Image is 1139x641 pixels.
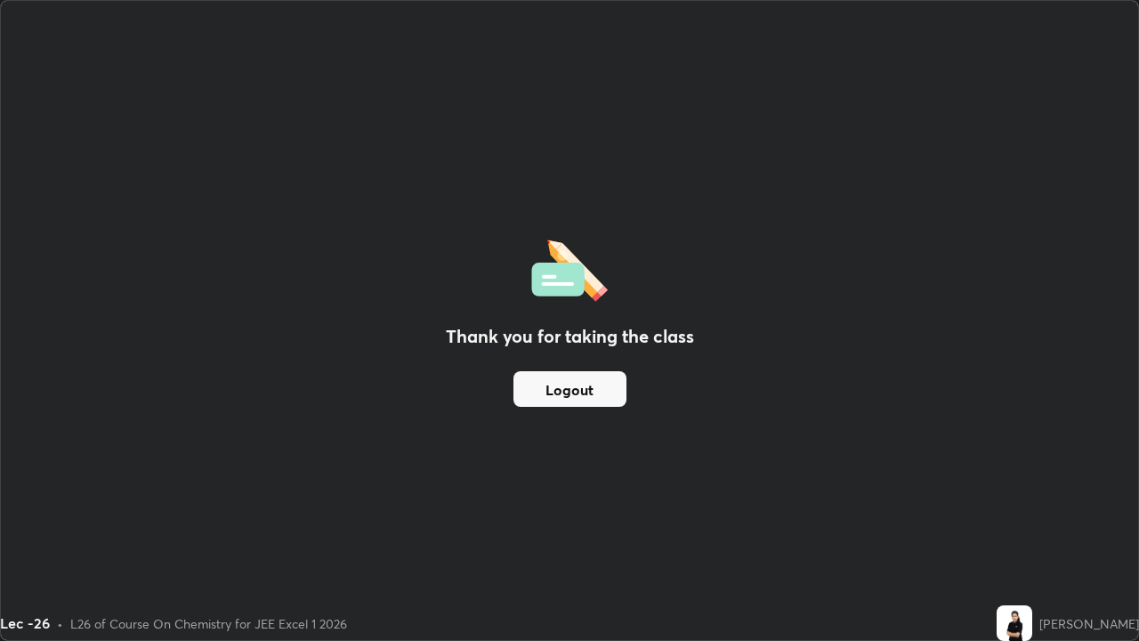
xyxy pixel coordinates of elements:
[997,605,1032,641] img: f0abc145afbb4255999074184a468336.jpg
[513,371,626,407] button: Logout
[446,323,694,350] h2: Thank you for taking the class
[531,234,608,302] img: offlineFeedback.1438e8b3.svg
[1039,614,1139,633] div: [PERSON_NAME]
[70,614,347,633] div: L26 of Course On Chemistry for JEE Excel 1 2026
[57,614,63,633] div: •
